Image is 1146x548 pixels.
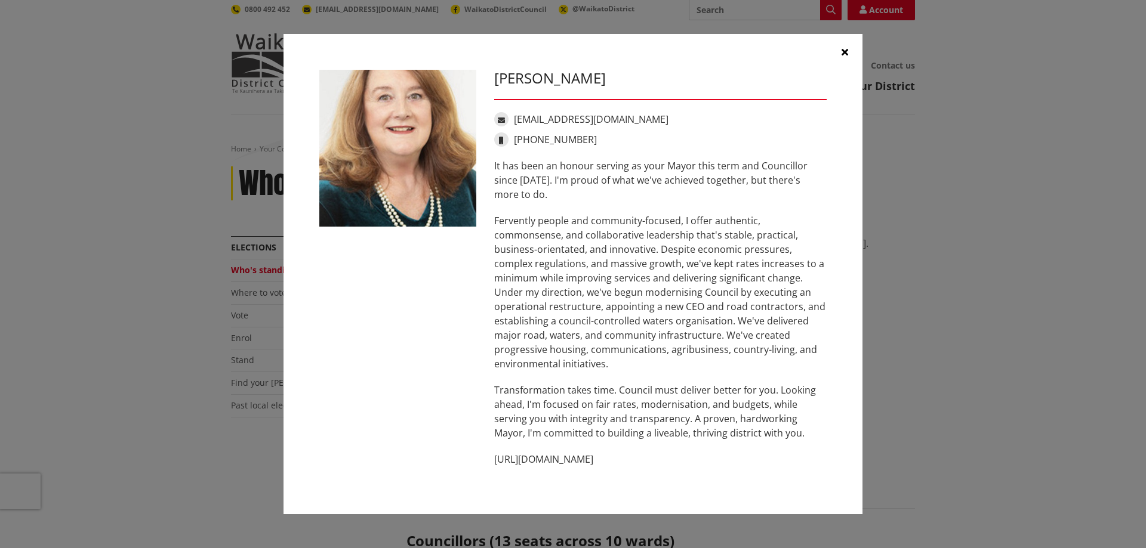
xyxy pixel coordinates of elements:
p: [URL][DOMAIN_NAME] [494,452,827,466]
p: Fervently people and community-focused, I offer authentic, commonsense, and collaborative leaders... [494,213,827,371]
p: It has been an honour serving as your Mayor this term and Councillor since [DATE]. I'm proud of w... [494,159,827,202]
a: [PHONE_NUMBER] [514,133,597,146]
iframe: Messenger Launcher [1091,498,1134,541]
img: WO-M__CHURCH_J__UwGuY [319,70,476,227]
p: Transformation takes time. Council must deliver better for you. Looking ahead, I'm focused on fai... [494,383,827,440]
a: [EMAIL_ADDRESS][DOMAIN_NAME] [514,113,668,126]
